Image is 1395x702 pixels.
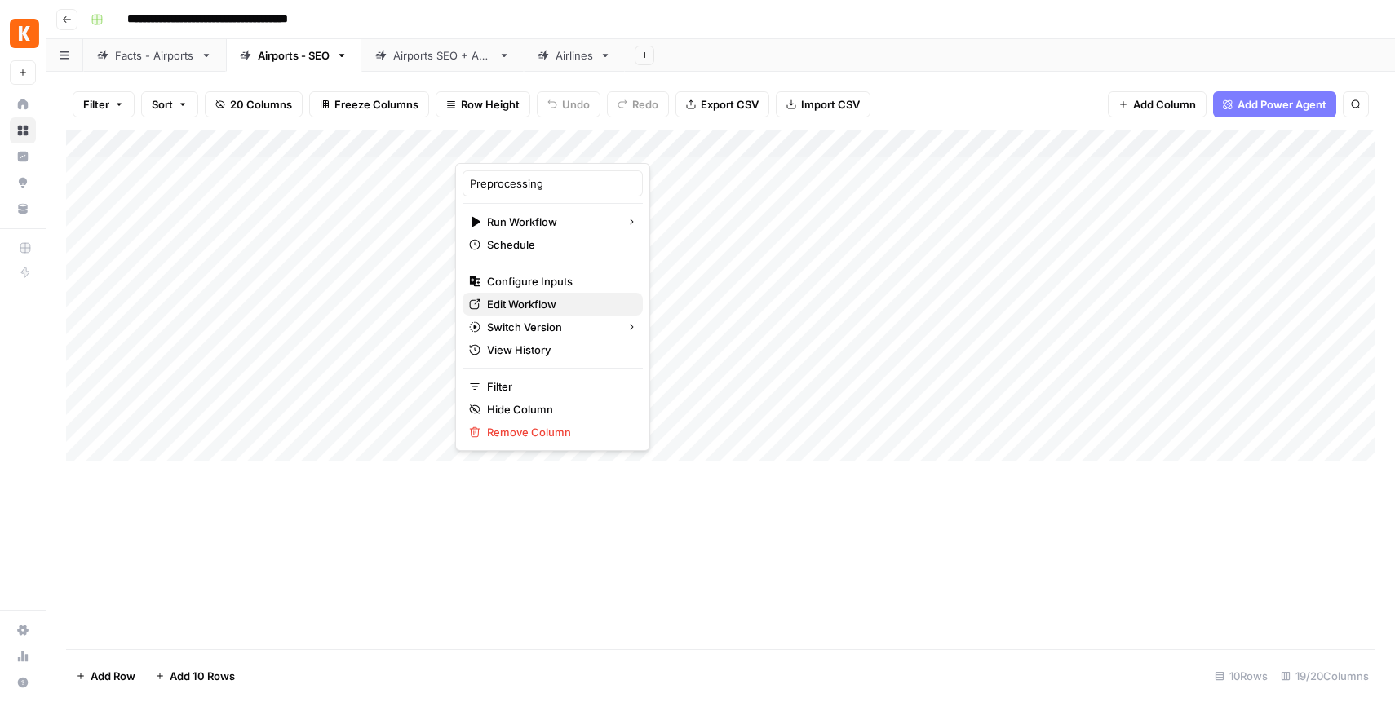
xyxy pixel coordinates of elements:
button: Filter [73,91,135,117]
button: Undo [537,91,600,117]
div: 19/20 Columns [1274,663,1375,689]
div: Airports - SEO [258,47,330,64]
a: Opportunities [10,170,36,196]
div: 10 Rows [1208,663,1274,689]
div: Facts - Airports [115,47,194,64]
button: Redo [607,91,669,117]
span: View History [487,342,630,358]
button: 20 Columns [205,91,303,117]
img: Kayak Logo [10,19,39,48]
span: Import CSV [801,96,860,113]
span: Add Column [1133,96,1196,113]
span: Hide Column [487,401,630,417]
button: Workspace: Kayak [10,13,36,54]
span: Add Row [91,668,135,684]
span: 20 Columns [230,96,292,113]
a: Settings [10,617,36,643]
span: Remove Column [487,424,630,440]
button: Import CSV [776,91,870,117]
span: Add Power Agent [1238,96,1326,113]
button: Add Column [1108,91,1207,117]
span: Undo [562,96,590,113]
span: Filter [487,378,630,395]
span: Switch Version [487,319,613,335]
a: Airports - SEO [226,39,361,72]
a: Usage [10,643,36,669]
span: Sort [152,96,173,113]
a: Browse [10,117,36,143]
a: Airports SEO + AEO [361,39,524,72]
button: Freeze Columns [309,91,429,117]
span: Row Height [461,96,520,113]
button: Row Height [436,91,530,117]
button: Add 10 Rows [145,663,245,689]
span: Redo [632,96,658,113]
span: Schedule [487,236,630,253]
a: Insights [10,143,36,170]
a: Your Data [10,196,36,222]
a: Facts - Airports [83,39,226,72]
span: Run Workflow [487,214,613,230]
span: Freeze Columns [334,96,418,113]
button: Add Row [66,663,145,689]
a: Airlines [524,39,625,72]
button: Help + Support [10,669,36,695]
a: Home [10,91,36,117]
span: Edit Workflow [487,296,630,312]
span: Export CSV [701,96,759,113]
span: Filter [83,96,109,113]
button: Sort [141,91,198,117]
div: Airlines [556,47,593,64]
span: Configure Inputs [487,273,630,289]
div: Airports SEO + AEO [393,47,492,64]
button: Add Power Agent [1213,91,1336,117]
button: Export CSV [675,91,769,117]
span: Add 10 Rows [170,668,235,684]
